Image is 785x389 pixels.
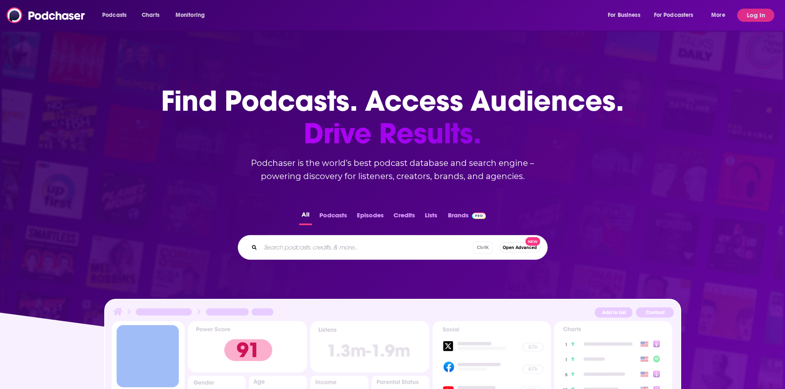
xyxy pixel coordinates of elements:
[142,9,159,21] span: Charts
[608,9,640,21] span: For Business
[649,9,705,22] button: open menu
[711,9,725,21] span: More
[354,209,386,225] button: Episodes
[136,9,164,22] a: Charts
[499,242,541,252] button: Open AdvancedNew
[317,209,349,225] button: Podcasts
[602,9,651,22] button: open menu
[473,242,492,254] span: Ctrl K
[260,241,473,254] input: Search podcasts, credits, & more...
[112,306,674,321] img: Podcast Insights Header
[310,321,429,373] img: Podcast Insights Listens
[448,209,486,225] a: BrandsPodchaser Pro
[161,85,624,150] h1: Find Podcasts. Access Audiences.
[299,209,312,225] button: All
[188,321,307,373] img: Podcast Insights Power score
[654,9,694,21] span: For Podcasters
[228,156,558,183] h2: Podchaser is the world’s best podcast database and search engine – powering discovery for listene...
[102,9,127,21] span: Podcasts
[472,212,486,219] img: Podchaser Pro
[737,9,774,22] button: Log In
[176,9,205,21] span: Monitoring
[525,237,540,246] span: New
[161,117,624,150] span: Drive Results.
[391,209,417,225] button: Credits
[422,209,440,225] button: Lists
[705,9,736,22] button: open menu
[170,9,216,22] button: open menu
[503,245,537,250] span: Open Advanced
[7,7,86,23] img: Podchaser - Follow, Share and Rate Podcasts
[96,9,137,22] button: open menu
[238,235,548,260] div: Search podcasts, credits, & more...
